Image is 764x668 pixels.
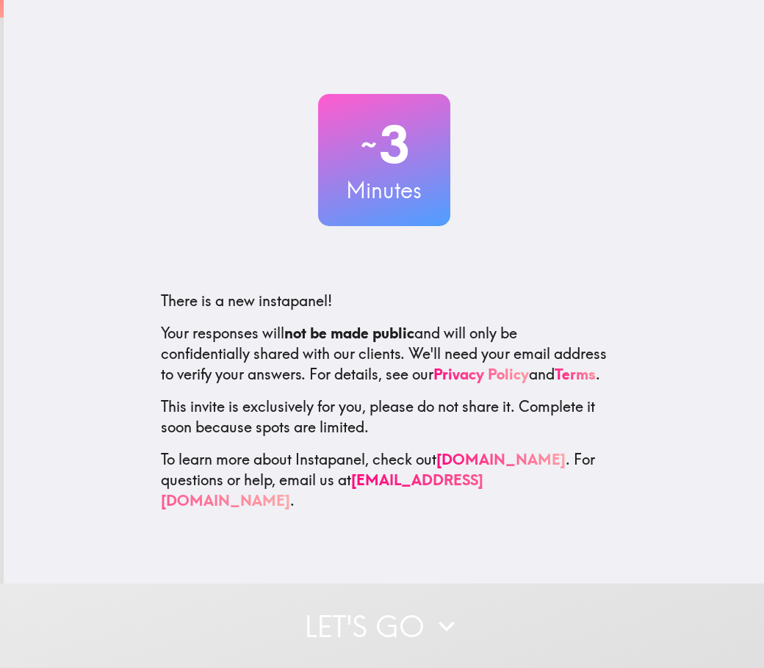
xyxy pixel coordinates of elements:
[284,324,414,342] b: not be made public
[555,365,596,383] a: Terms
[161,471,483,509] a: [EMAIL_ADDRESS][DOMAIN_NAME]
[433,365,529,383] a: Privacy Policy
[161,323,608,385] p: Your responses will and will only be confidentially shared with our clients. We'll need your emai...
[161,396,608,438] p: This invite is exclusively for you, please do not share it. Complete it soon because spots are li...
[161,291,332,310] span: There is a new instapanel!
[318,175,450,206] h3: Minutes
[161,449,608,511] p: To learn more about Instapanel, check out . For questions or help, email us at .
[318,115,450,175] h2: 3
[436,450,566,468] a: [DOMAIN_NAME]
[358,123,379,167] span: ~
